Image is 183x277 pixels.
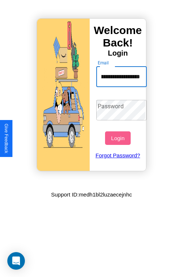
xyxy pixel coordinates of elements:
[7,252,25,270] div: Open Intercom Messenger
[105,131,130,145] button: Login
[98,60,109,66] label: Email
[51,190,132,199] p: Support ID: medh1bl2luzaecejnhc
[4,124,9,153] div: Give Feedback
[37,19,90,171] img: gif
[90,24,146,49] h3: Welcome Back!
[93,145,143,166] a: Forgot Password?
[90,49,146,57] h4: Login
